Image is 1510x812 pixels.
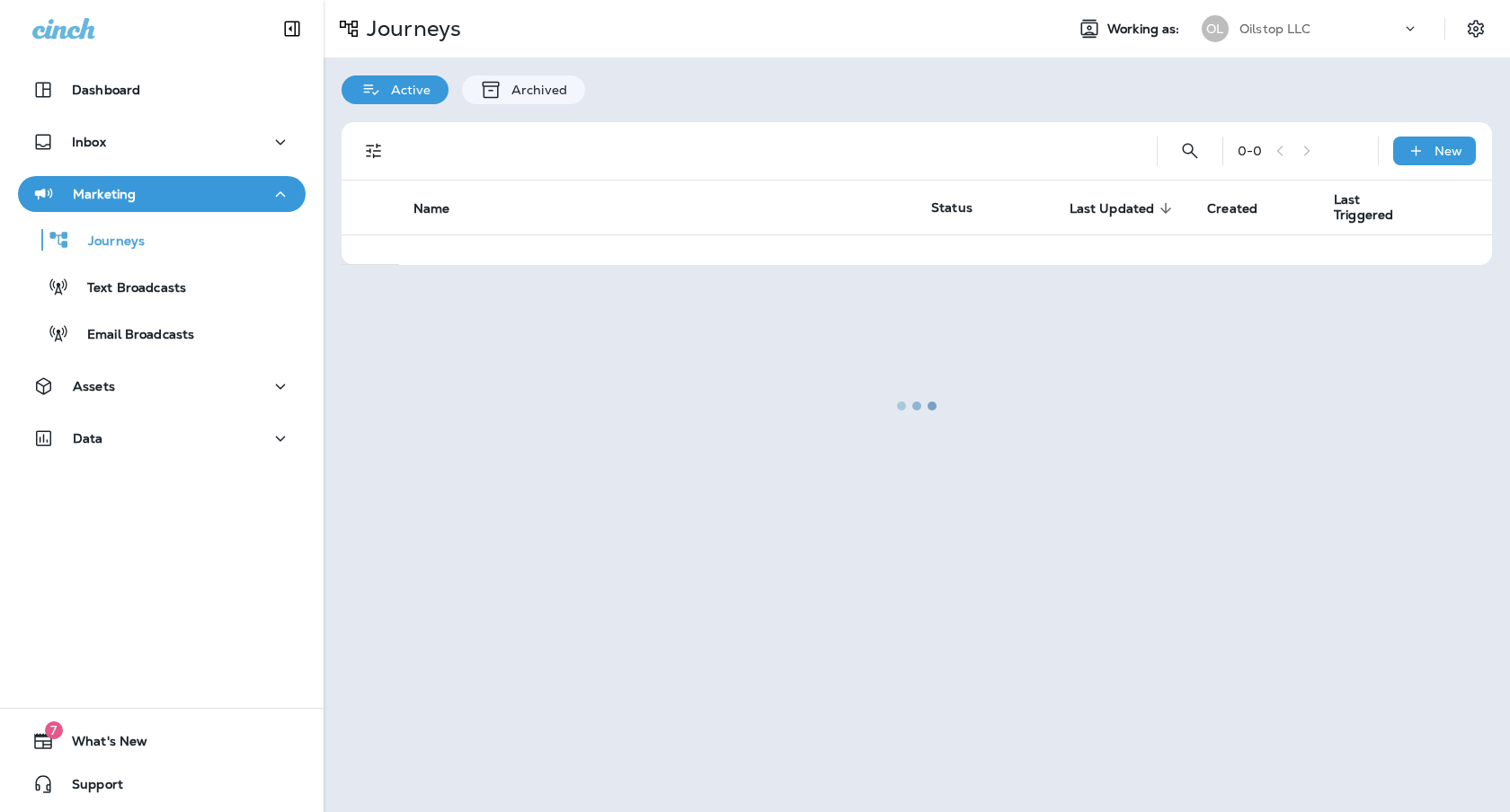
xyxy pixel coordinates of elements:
button: Journeys [18,221,306,259]
p: Inbox [72,135,106,149]
button: 7What's New [18,723,306,759]
p: New [1434,144,1462,158]
p: Journeys [70,234,145,251]
p: Email Broadcasts [69,327,194,344]
p: Marketing [73,187,136,201]
button: Support [18,766,306,802]
span: 7 [45,721,63,739]
button: Data [18,420,306,456]
p: Data [73,431,103,446]
span: Support [54,777,123,799]
button: Marketing [18,176,306,212]
button: Text Broadcasts [18,268,306,305]
p: Assets [73,379,115,393]
button: Assets [18,368,306,404]
button: Dashboard [18,72,306,108]
span: What's New [54,734,147,755]
button: Email Broadcasts [18,314,306,352]
button: Collapse Sidebar [267,11,317,47]
button: Inbox [18,124,306,160]
p: Dashboard [72,83,140,97]
p: Text Broadcasts [69,280,186,297]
